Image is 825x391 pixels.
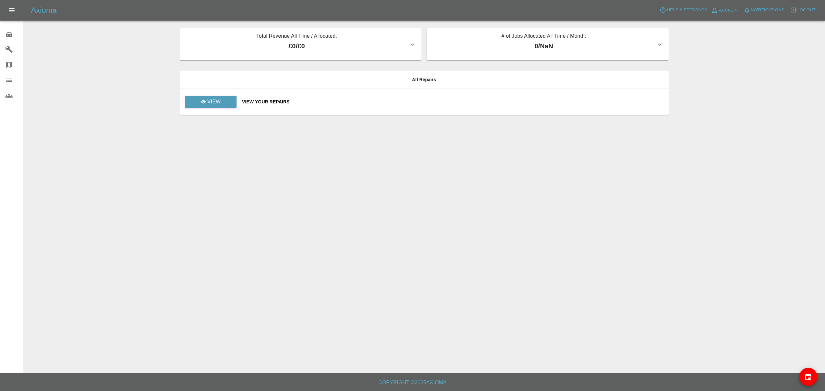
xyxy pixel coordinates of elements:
a: View [185,96,237,108]
a: View Your Repairs [242,99,664,105]
p: 0 / NaN [432,41,656,51]
a: Account [709,5,742,15]
p: Total Revenue All Time / Allocated: [185,32,409,41]
a: View [185,99,237,104]
span: Account [719,7,741,14]
button: Notifications [742,5,786,15]
p: View [207,98,221,106]
button: # of Jobs Allocated All Time / Month:0/NaN [427,28,669,60]
button: Open drawer [4,3,19,18]
span: Notifications [751,6,784,14]
th: All Repairs [180,71,669,89]
button: availability [799,368,817,386]
span: Help & Feedback [667,6,707,14]
p: # of Jobs Allocated All Time / Month: [432,32,656,41]
button: Logout [789,5,817,15]
h6: Copyright © 2025 Axioma [5,378,820,387]
button: Total Revenue All Time / Allocated:£0/£0 [180,28,422,60]
p: £0 / £0 [185,41,409,51]
h5: Axioma [31,5,57,15]
button: Help & Feedback [658,5,709,15]
span: Logout [797,6,816,14]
